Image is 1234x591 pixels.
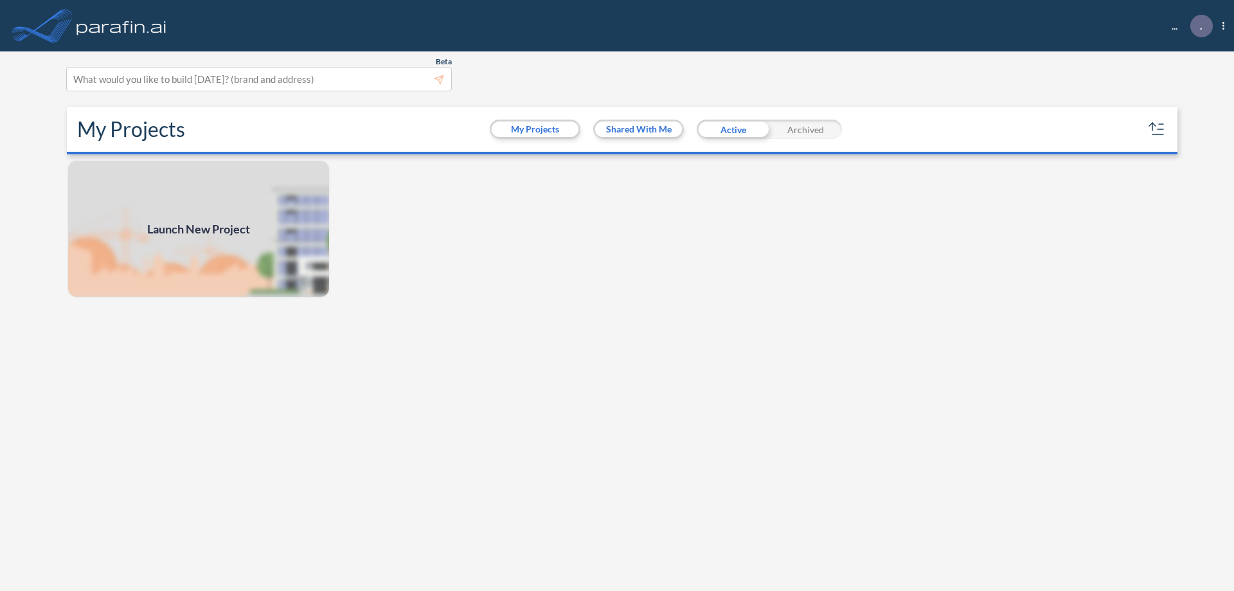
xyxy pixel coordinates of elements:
[492,122,578,137] button: My Projects
[436,57,452,67] span: Beta
[67,159,330,298] a: Launch New Project
[1147,119,1167,140] button: sort
[77,117,185,141] h2: My Projects
[1200,20,1203,32] p: .
[769,120,842,139] div: Archived
[74,13,169,39] img: logo
[595,122,682,137] button: Shared With Me
[67,159,330,298] img: add
[1152,15,1224,37] div: ...
[147,221,250,238] span: Launch New Project
[697,120,769,139] div: Active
